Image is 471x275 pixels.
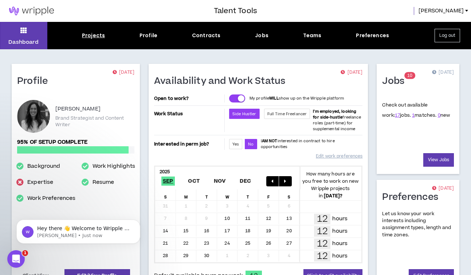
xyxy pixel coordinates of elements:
[232,142,239,147] span: Yes
[27,194,75,203] a: Work Preferences
[303,32,322,39] div: Teams
[187,177,201,186] span: Oct
[55,115,134,128] p: Brand Strategist and Content Writer
[412,112,415,119] a: 1
[324,193,342,199] b: [DATE] ?
[161,177,175,186] span: Sep
[313,109,356,120] b: I'm employed, looking for side-hustle
[27,178,53,187] a: Expertise
[140,32,157,39] div: Profile
[238,189,258,200] div: T
[332,227,348,235] p: hours
[155,189,176,200] div: S
[419,7,464,15] span: [PERSON_NAME]
[154,139,223,149] p: Interested in perm job?
[93,178,114,187] a: Resume
[217,189,238,200] div: W
[404,72,415,79] sup: 10
[238,177,253,186] span: Dec
[250,96,344,101] p: My profile show up on the Wripple platform
[248,142,254,147] span: No
[395,112,400,119] a: 17
[299,170,361,200] p: How many hours are you free to work on new Wripple projects in
[332,240,348,248] p: hours
[113,69,134,76] p: [DATE]
[17,75,54,87] h1: Profile
[82,32,105,39] div: Projects
[93,162,135,171] a: Work Highlights
[8,38,39,46] p: Dashboard
[279,189,300,200] div: S
[17,100,50,133] div: Ali C.
[269,96,279,101] strong: WILL
[160,169,170,175] b: 2025
[407,73,410,79] span: 1
[5,204,151,255] iframe: Intercom notifications message
[438,112,440,119] a: 0
[341,69,362,76] p: [DATE]
[410,73,412,79] span: 0
[332,252,348,260] p: hours
[382,102,450,119] p: Check out available work:
[435,29,460,42] button: Log out
[432,69,454,76] p: [DATE]
[395,112,411,119] span: jobs.
[332,215,348,223] p: hours
[154,96,223,101] p: Open to work?
[316,150,362,163] a: Edit work preferences
[382,75,410,87] h1: Jobs
[7,250,25,268] iframe: Intercom live chat
[214,5,257,16] h3: Talent Tools
[22,250,28,256] span: 1
[261,138,363,150] p: I interested in contract to hire opportunities
[267,111,307,117] span: Full Time Freelancer
[27,162,60,171] a: Background
[55,105,101,113] p: [PERSON_NAME]
[313,109,361,132] span: freelance roles (part-time) for supplemental income
[258,189,279,200] div: F
[356,32,389,39] div: Preferences
[255,32,268,39] div: Jobs
[154,75,291,87] h1: Availability and Work Status
[432,185,454,192] p: [DATE]
[176,189,197,200] div: M
[154,109,223,119] p: Work Status
[382,210,454,239] p: Let us know your work interests including assignment types, length and time zones.
[196,189,217,200] div: T
[438,112,450,119] span: new
[262,138,278,144] strong: AM NOT
[212,177,227,186] span: Nov
[17,138,134,146] p: 95% of setup complete
[192,32,220,39] div: Contracts
[423,153,454,167] a: View Jobs
[412,112,436,119] span: matches.
[382,191,444,203] h1: Preferences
